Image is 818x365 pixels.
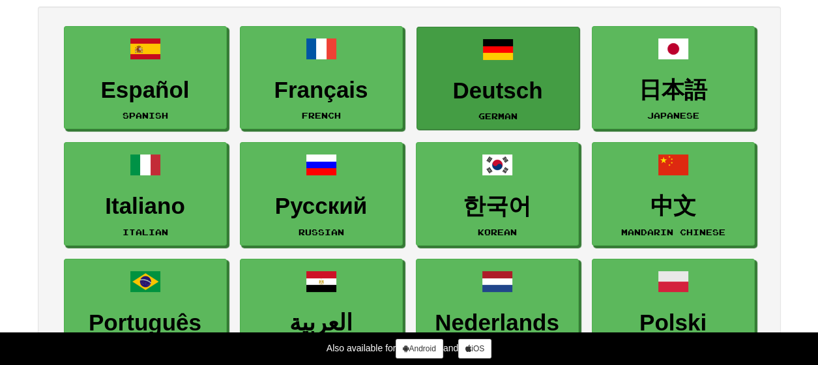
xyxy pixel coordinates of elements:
small: Japanese [647,111,699,120]
a: PolskiPolish [592,259,755,362]
small: Korean [478,227,517,237]
h3: Italiano [71,194,220,219]
a: 한국어Korean [416,142,579,246]
a: РусскийRussian [240,142,403,246]
small: Russian [299,227,344,237]
small: German [478,111,518,121]
a: FrançaisFrench [240,26,403,130]
h3: Polski [599,310,748,336]
a: iOS [458,339,491,358]
h3: 日本語 [599,78,748,103]
a: EspañolSpanish [64,26,227,130]
a: DeutschGerman [416,27,579,130]
a: NederlandsDutch [416,259,579,362]
h3: العربية [247,310,396,336]
h3: Français [247,78,396,103]
small: Spanish [123,111,168,120]
a: PortuguêsPortuguese [64,259,227,362]
a: 中文Mandarin Chinese [592,142,755,246]
h3: Русский [247,194,396,219]
h3: 中文 [599,194,748,219]
a: العربيةArabic [240,259,403,362]
a: ItalianoItalian [64,142,227,246]
a: 日本語Japanese [592,26,755,130]
small: French [302,111,341,120]
a: Android [396,339,443,358]
h3: Português [71,310,220,336]
h3: 한국어 [423,194,572,219]
h3: Deutsch [424,78,572,104]
h3: Nederlands [423,310,572,336]
small: Mandarin Chinese [621,227,725,237]
small: Italian [123,227,168,237]
h3: Español [71,78,220,103]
